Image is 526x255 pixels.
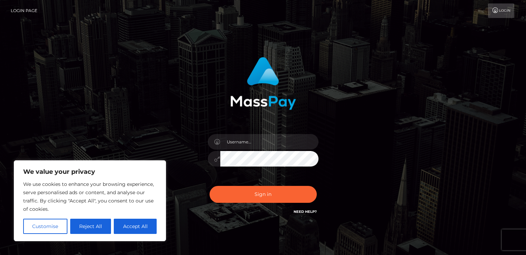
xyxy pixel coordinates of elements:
p: We use cookies to enhance your browsing experience, serve personalised ads or content, and analys... [23,180,157,213]
button: Sign in [210,186,317,203]
div: We value your privacy [14,160,166,241]
button: Reject All [70,219,111,234]
button: Customise [23,219,67,234]
input: Username... [220,134,319,150]
img: MassPay Login [230,57,296,110]
a: Login [488,3,514,18]
a: Need Help? [294,209,317,214]
button: Accept All [114,219,157,234]
a: Login Page [11,3,37,18]
p: We value your privacy [23,168,157,176]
